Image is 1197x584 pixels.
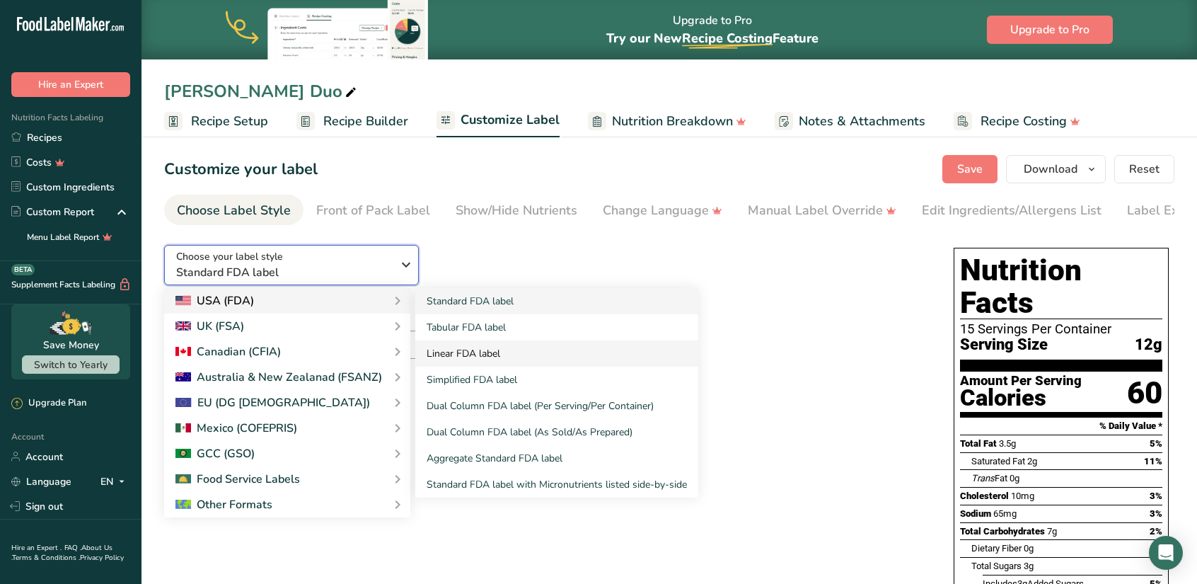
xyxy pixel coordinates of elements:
img: 2Q== [175,449,191,459]
span: Serving Size [960,336,1048,354]
button: Upgrade to Pro [987,16,1113,44]
span: 0g [1024,543,1034,554]
span: Notes & Attachments [799,112,925,131]
div: Choose Label Style [177,201,291,220]
button: Choose your label style Standard FDA label [164,245,419,285]
button: Switch to Yearly [22,355,120,374]
h1: Nutrition Facts [960,254,1162,319]
a: Tabular FDA label [415,314,698,340]
a: Recipe Builder [296,105,408,137]
div: EN [100,473,130,490]
a: Standard FDA label [415,288,698,314]
span: Upgrade to Pro [1010,21,1089,38]
div: Calories [960,388,1082,408]
span: Recipe Builder [323,112,408,131]
span: 3.5g [999,438,1016,449]
span: 12g [1135,336,1162,354]
div: Amount Per Serving [960,374,1082,388]
span: Customize Label [461,110,560,130]
div: Canadian (CFIA) [175,343,281,360]
span: Recipe Costing [682,30,773,47]
span: 0g [1010,473,1019,483]
span: 5% [1150,438,1162,449]
div: Manual Label Override [748,201,896,220]
span: 3g [1024,561,1034,571]
a: Terms & Conditions . [12,553,80,563]
a: Recipe Costing [954,105,1080,137]
h1: Customize your label [164,158,318,181]
div: Change Language [603,201,722,220]
span: Dietary Fiber [971,543,1022,554]
button: Reset [1114,155,1174,183]
span: Choose your label style [176,249,283,264]
span: Recipe Setup [191,112,268,131]
div: Custom Report [11,205,94,219]
button: Save [942,155,998,183]
div: [PERSON_NAME] Duo [164,79,359,104]
div: Front of Pack Label [316,201,430,220]
div: BETA [11,264,35,275]
span: Total Carbohydrates [960,526,1045,537]
span: Standard FDA label [176,264,392,281]
a: Linear FDA label [415,340,698,367]
div: Food Service Labels [175,471,300,488]
a: Customize Label [436,104,560,138]
div: UK (FSA) [175,318,244,335]
span: 10mg [1011,491,1034,501]
span: Save [957,161,983,178]
button: Download [1006,155,1106,183]
span: Sodium [960,508,991,519]
div: Save Money [43,338,99,353]
a: Dual Column FDA label (As Sold/As Prepared) [415,419,698,445]
a: FAQ . [64,543,81,553]
span: Download [1024,161,1077,178]
button: Hire an Expert [11,72,130,97]
div: Edit Ingredients/Allergens List [922,201,1101,220]
a: Dual Column FDA label (Per Serving/Per Container) [415,393,698,419]
div: 60 [1127,374,1162,412]
span: 2g [1027,456,1037,466]
a: About Us . [11,543,112,563]
div: EU (DG [DEMOGRAPHIC_DATA]) [175,394,370,411]
section: % Daily Value * [960,418,1162,435]
div: Open Intercom Messenger [1149,536,1183,570]
div: GCC (GSO) [175,445,255,462]
a: Language [11,469,71,494]
span: 7g [1047,526,1057,537]
div: Show/Hide Nutrients [456,201,577,220]
a: Hire an Expert . [11,543,62,553]
div: Upgrade Plan [11,396,86,411]
span: 3% [1150,508,1162,519]
span: Switch to Yearly [34,358,108,372]
span: 65mg [993,508,1017,519]
span: Reset [1129,161,1160,178]
a: Aggregate Standard FDA label [415,445,698,471]
span: Saturated Fat [971,456,1025,466]
div: Other Formats [175,496,272,513]
span: Total Sugars [971,561,1022,571]
span: Try our New Feature [606,30,819,47]
span: 11% [1144,456,1162,466]
span: Nutrition Breakdown [612,112,733,131]
span: Cholesterol [960,491,1009,501]
div: Upgrade to Pro [606,1,819,59]
a: Nutrition Breakdown [588,105,746,137]
i: Trans [971,473,995,483]
a: Standard FDA label with Micronutrients listed side-by-side [415,471,698,498]
div: Mexico (COFEPRIS) [175,420,297,437]
div: 15 Servings Per Container [960,322,1162,336]
div: Australia & New Zealanad (FSANZ) [175,369,382,386]
a: Recipe Setup [164,105,268,137]
span: 3% [1150,491,1162,501]
span: Total Fat [960,438,997,449]
span: Recipe Costing [981,112,1067,131]
a: Notes & Attachments [775,105,925,137]
span: 2% [1150,526,1162,537]
div: USA (FDA) [175,292,254,309]
a: Privacy Policy [80,553,124,563]
span: Fat [971,473,1007,483]
a: Simplified FDA label [415,367,698,393]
